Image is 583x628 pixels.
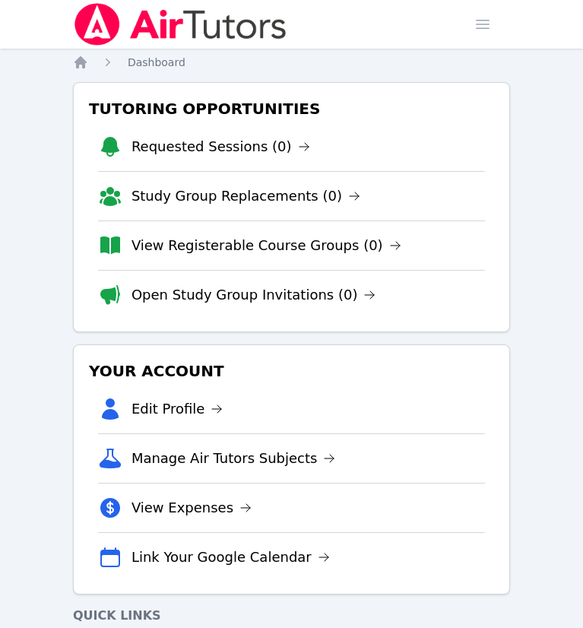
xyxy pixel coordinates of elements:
nav: Breadcrumb [73,55,510,70]
a: Open Study Group Invitations (0) [131,284,376,306]
a: Edit Profile [131,398,223,420]
h3: Your Account [86,357,497,385]
a: Requested Sessions (0) [131,136,310,157]
a: View Registerable Course Groups (0) [131,235,401,256]
a: Dashboard [128,55,185,70]
img: Air Tutors [73,3,288,46]
span: Dashboard [128,56,185,68]
a: Study Group Replacements (0) [131,186,360,207]
a: View Expenses [131,497,252,519]
h4: Quick Links [73,607,510,625]
h3: Tutoring Opportunities [86,95,497,122]
a: Manage Air Tutors Subjects [131,448,336,469]
a: Link Your Google Calendar [131,547,330,568]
